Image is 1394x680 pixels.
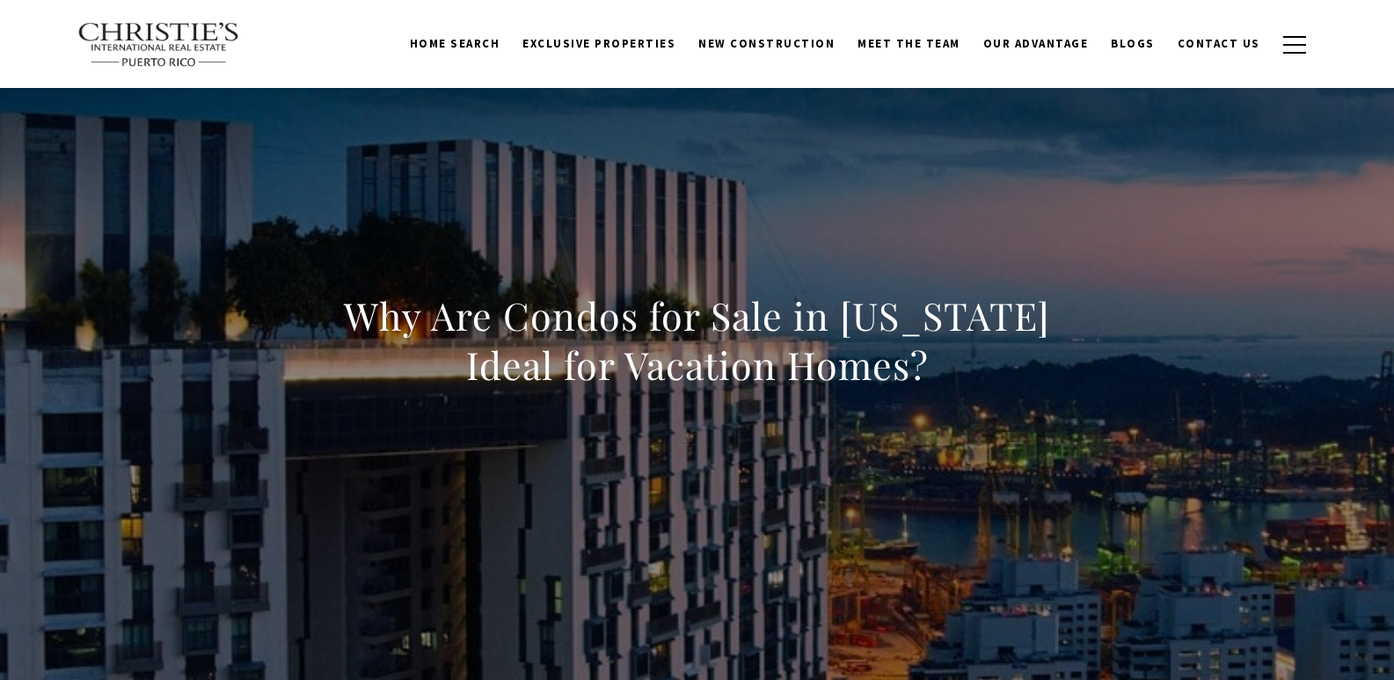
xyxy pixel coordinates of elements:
[698,36,835,51] span: New Construction
[1099,27,1166,61] a: Blogs
[983,36,1089,51] span: Our Advantage
[398,27,512,61] a: Home Search
[522,36,675,51] span: Exclusive Properties
[972,27,1100,61] a: Our Advantage
[687,27,846,61] a: New Construction
[1111,36,1155,51] span: Blogs
[77,22,241,68] img: Christie's International Real Estate text transparent background
[1178,36,1260,51] span: Contact Us
[511,27,687,61] a: Exclusive Properties
[846,27,972,61] a: Meet the Team
[310,291,1085,390] h1: Why Are Condos for Sale in [US_STATE] Ideal for Vacation Homes?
